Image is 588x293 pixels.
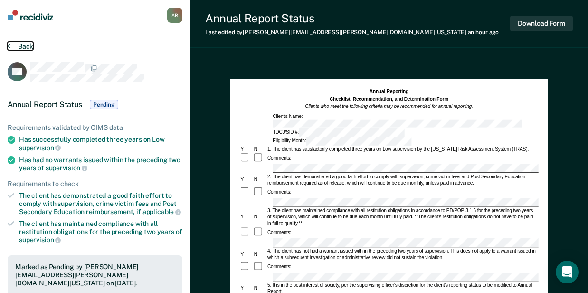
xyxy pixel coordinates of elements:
span: applicable [142,208,181,215]
div: 3. The client has maintained compliance with all restitution obligations in accordance to PD/POP-... [266,207,538,227]
div: The client has demonstrated a good faith effort to comply with supervision, crime victim fees and... [19,192,182,216]
div: Y [239,176,253,183]
div: TDCJ/SID #: [272,128,406,137]
strong: Checklist, Recommendation, and Determination Form [330,97,448,102]
div: Comments: [266,155,292,162]
div: N [253,146,266,153]
span: an hour ago [468,29,499,36]
div: Last edited by [PERSON_NAME][EMAIL_ADDRESS][PERSON_NAME][DOMAIN_NAME][US_STATE] [205,29,499,36]
div: 4. The client has not had a warrant issued with in the preceding two years of supervision. This d... [266,248,538,261]
div: N [253,251,266,258]
div: The client has maintained compliance with all restitution obligations for the preceding two years of [19,220,182,244]
strong: Annual Reporting [370,89,408,95]
img: Recidiviz [8,10,53,20]
div: Has successfully completed three years on Low [19,136,182,152]
div: N [253,285,266,292]
div: Y [239,251,253,258]
div: Comments: [266,189,292,195]
div: Marked as Pending by [PERSON_NAME][EMAIL_ADDRESS][PERSON_NAME][DOMAIN_NAME][US_STATE] on [DATE]. [15,263,175,287]
div: Requirements to check [8,180,182,188]
div: Y [239,214,253,221]
em: Clients who meet the following criteria may be recommended for annual reporting. [305,104,473,109]
div: Client's Name: [272,113,539,128]
span: Pending [90,100,118,109]
div: Open Intercom Messenger [556,261,579,283]
button: Back [8,42,33,50]
button: AR [167,8,182,23]
span: supervision [19,144,61,152]
div: Y [239,146,253,153]
div: Y [239,285,253,292]
span: supervision [46,164,87,172]
div: Has had no warrants issued within the preceding two years of [19,156,182,172]
div: 2. The client has demonstrated a good faith effort to comply with supervision, crime victim fees ... [266,174,538,186]
div: 1. The client has satisfactorily completed three years on Low supervision by the [US_STATE] Risk ... [266,146,538,153]
div: N [253,214,266,221]
span: supervision [19,236,61,244]
div: Annual Report Status [205,11,499,25]
span: Annual Report Status [8,100,82,109]
div: A R [167,8,182,23]
button: Download Form [510,16,573,31]
div: N [253,176,266,183]
div: Comments: [266,264,292,270]
div: Eligibility Month: [272,137,413,146]
div: Comments: [266,229,292,236]
div: Requirements validated by OIMS data [8,124,182,132]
